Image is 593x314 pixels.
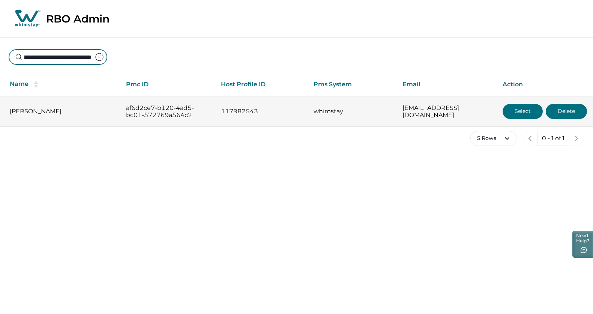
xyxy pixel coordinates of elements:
th: Pmc ID [120,73,215,96]
p: whimstay [314,108,390,115]
p: [EMAIL_ADDRESS][DOMAIN_NAME] [402,104,491,119]
p: [PERSON_NAME] [10,108,114,115]
button: sorting [29,81,44,88]
th: Pms System [308,73,396,96]
button: clear input [92,50,107,65]
button: next page [569,131,584,146]
th: Email [396,73,497,96]
p: 0 - 1 of 1 [542,135,564,142]
button: Delete [546,104,587,119]
button: Select [503,104,543,119]
p: 117982543 [221,108,302,115]
p: af6d2ce7-b120-4ad5-bc01-572769a564c2 [126,104,209,119]
button: 0 - 1 of 1 [537,131,569,146]
th: Action [497,73,593,96]
button: 5 Rows [470,131,516,146]
button: previous page [522,131,537,146]
p: RBO Admin [46,12,110,25]
th: Host Profile ID [215,73,308,96]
